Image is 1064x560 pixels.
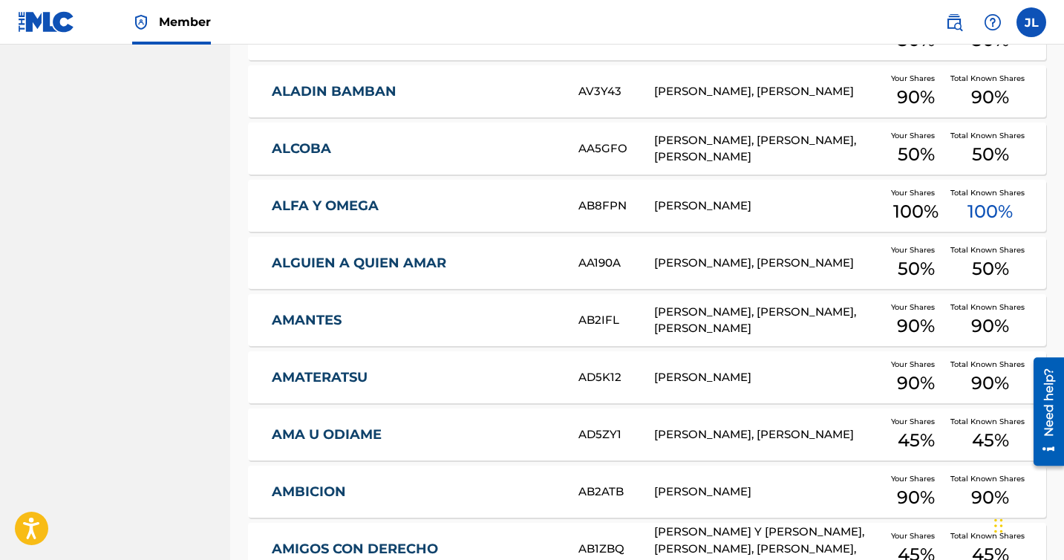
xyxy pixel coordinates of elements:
div: Help [978,7,1008,37]
a: Public Search [939,7,969,37]
span: 90 % [971,84,1009,111]
a: AMATERATSU [272,369,558,386]
span: Your Shares [891,187,941,198]
iframe: Chat Widget [990,489,1064,560]
span: Your Shares [891,130,941,141]
span: Your Shares [891,359,941,370]
span: 100 % [893,198,939,225]
span: Total Known Shares [950,359,1031,370]
div: [PERSON_NAME] [654,198,881,215]
span: 90 % [971,484,1009,511]
span: 90 % [971,370,1009,397]
div: [PERSON_NAME] [654,369,881,386]
span: 90 % [897,370,935,397]
span: Your Shares [891,530,941,541]
span: Total Known Shares [950,73,1031,84]
span: Your Shares [891,416,941,427]
div: AD5K12 [578,369,654,386]
span: Total Known Shares [950,130,1031,141]
a: AMANTES [272,312,558,329]
div: AB2IFL [578,312,654,329]
div: AA5GFO [578,140,654,157]
a: ALGUIEN A QUIEN AMAR [272,255,558,272]
div: AV3Y43 [578,83,654,100]
span: 90 % [971,313,1009,339]
span: Total Known Shares [950,302,1031,313]
a: ALFA Y OMEGA [272,198,558,215]
span: Your Shares [891,302,941,313]
iframe: Resource Center [1022,352,1064,472]
a: AMBICION [272,484,558,501]
div: User Menu [1016,7,1046,37]
div: AB1ZBQ [578,541,654,558]
div: [PERSON_NAME], [PERSON_NAME] [654,255,881,272]
span: 50 % [898,255,935,282]
span: Total Known Shares [950,473,1031,484]
img: MLC Logo [18,11,75,33]
span: Your Shares [891,473,941,484]
span: Member [159,13,211,30]
span: Total Known Shares [950,244,1031,255]
div: [PERSON_NAME], [PERSON_NAME] [654,426,881,443]
span: 90 % [897,313,935,339]
a: AMA U ODIAME [272,426,558,443]
span: 50 % [898,141,935,168]
div: AB2ATB [578,484,654,501]
span: Total Known Shares [950,187,1031,198]
a: ALADIN BAMBAN [272,83,558,100]
span: 45 % [972,427,1009,454]
div: AA190A [578,255,654,272]
span: Total Known Shares [950,530,1031,541]
div: [PERSON_NAME], [PERSON_NAME], [PERSON_NAME] [654,132,881,166]
span: Your Shares [891,73,941,84]
span: 100 % [967,198,1013,225]
span: 45 % [898,427,935,454]
span: 90 % [897,484,935,511]
span: 90 % [897,84,935,111]
div: [PERSON_NAME], [PERSON_NAME] [654,83,881,100]
span: Total Known Shares [950,416,1031,427]
img: search [945,13,963,31]
div: Drag [994,504,1003,548]
img: Top Rightsholder [132,13,150,31]
span: 50 % [972,141,1009,168]
div: [PERSON_NAME], [PERSON_NAME], [PERSON_NAME] [654,304,881,337]
a: ALCOBA [272,140,558,157]
div: AD5ZY1 [578,426,654,443]
span: Your Shares [891,244,941,255]
div: [PERSON_NAME] [654,484,881,501]
a: AMIGOS CON DERECHO [272,541,558,558]
span: 50 % [972,255,1009,282]
img: help [984,13,1002,31]
div: AB8FPN [578,198,654,215]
